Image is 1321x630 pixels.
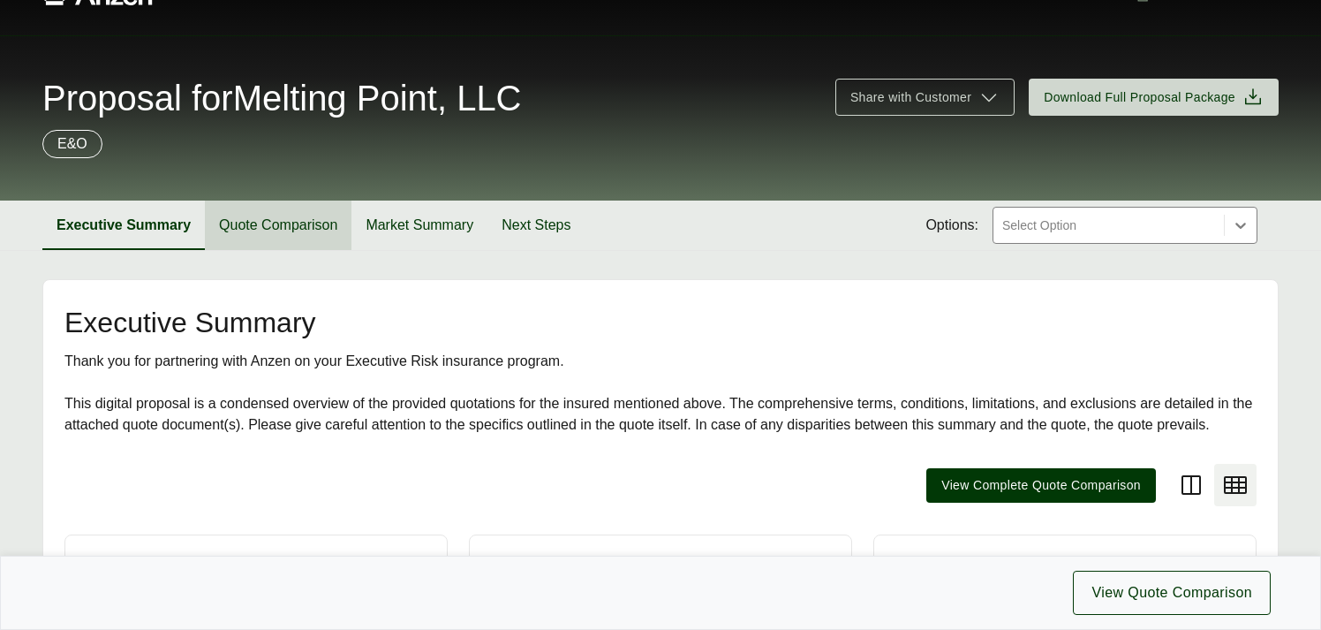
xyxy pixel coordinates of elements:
[351,201,487,250] button: Market Summary
[64,351,1257,436] div: Thank you for partnering with Anzen on your Executive Risk insurance program. This digital propos...
[205,201,351,250] button: Quote Comparison
[926,468,1156,503] button: View Complete Quote Comparison
[835,79,1015,116] button: Share with Customer
[64,308,1257,337] h2: Executive Summary
[941,476,1141,495] span: View Complete Quote Comparison
[57,133,87,155] p: E&O
[1091,582,1252,603] span: View Quote Comparison
[925,215,978,236] span: Options:
[1029,79,1279,116] button: Download Full Proposal Package
[42,80,522,116] span: Proposal for Melting Point, LLC
[42,201,205,250] button: Executive Summary
[1073,571,1271,615] button: View Quote Comparison
[850,88,971,107] span: Share with Customer
[1044,88,1235,107] span: Download Full Proposal Package
[487,201,585,250] button: Next Steps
